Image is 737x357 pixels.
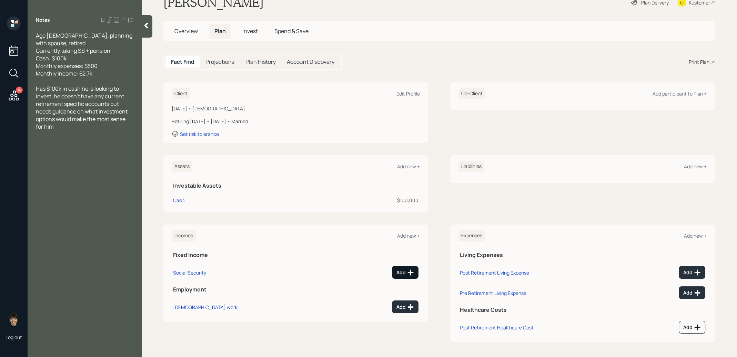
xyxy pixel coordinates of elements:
button: Add [679,266,705,279]
div: Cash [173,197,184,204]
div: [DATE] • [DEMOGRAPHIC_DATA] [172,105,420,112]
span: Spend & Save [274,27,309,35]
h5: Fixed Income [173,252,418,258]
div: Post Retirement Living Expense [460,269,529,276]
button: Add [392,300,418,313]
div: Add [683,269,701,276]
div: Social Security [173,269,206,276]
div: Add [396,304,414,310]
h6: Co-Client [458,88,485,99]
div: Add new + [684,232,707,239]
div: Edit Profile [396,90,420,97]
div: [DEMOGRAPHIC_DATA] work [173,304,238,310]
h5: Fact Find [171,59,194,65]
span: Overview [174,27,198,35]
div: Add participant to Plan + [653,90,707,97]
label: Notes [36,17,50,23]
div: Add new + [397,232,420,239]
h6: Assets [172,161,192,172]
div: Add [683,289,701,296]
div: Pre Retirement Living Expense [460,290,526,296]
h6: Expenses [458,230,485,241]
h5: Investable Assets [173,182,418,189]
div: Add [396,269,414,276]
h6: Incomes [172,230,196,241]
h5: Healthcare Costs [460,307,705,313]
div: 16 [16,87,23,93]
h6: Client [172,88,190,99]
div: Add new + [397,163,420,170]
h6: Liabilities [458,161,484,172]
button: Add [392,266,418,279]
button: Add [679,321,705,334]
div: Set risk tolerance [180,131,219,137]
div: Retiring [DATE] • [DATE] • Married [172,118,420,125]
h5: Projections [205,59,234,65]
h5: Account Discovery [287,59,334,65]
h5: Living Expenses [460,252,705,258]
div: Add new + [684,163,707,170]
div: Log out [6,334,22,340]
div: Print Plan [689,58,709,66]
img: treva-nostdahl-headshot.png [7,312,21,326]
span: Age [DEMOGRAPHIC_DATA], planning with spouse, retired Currently taking SS + pension Cash: $100k M... [36,32,133,77]
div: Add [683,324,701,331]
span: Plan [214,27,226,35]
button: Add [679,286,705,299]
div: Post Retirement Healthcare Cost [460,324,534,331]
div: $100,000 [265,197,418,204]
h5: Employment [173,286,418,293]
span: Has $100k in cash he is looking to invest, he doesn't have any current retirement specific accoun... [36,85,129,130]
h5: Plan History [245,59,276,65]
span: Invest [242,27,258,35]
